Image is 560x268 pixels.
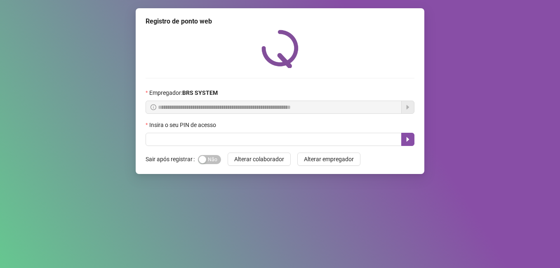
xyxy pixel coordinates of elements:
img: QRPoint [261,30,299,68]
strong: BRS SYSTEM [182,89,218,96]
div: Registro de ponto web [146,16,414,26]
button: Alterar colaborador [228,153,291,166]
label: Insira o seu PIN de acesso [146,120,221,129]
button: Alterar empregador [297,153,360,166]
label: Sair após registrar [146,153,198,166]
span: Alterar colaborador [234,155,284,164]
span: Alterar empregador [304,155,354,164]
span: caret-right [405,136,411,143]
span: Empregador : [149,88,218,97]
span: info-circle [151,104,156,110]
